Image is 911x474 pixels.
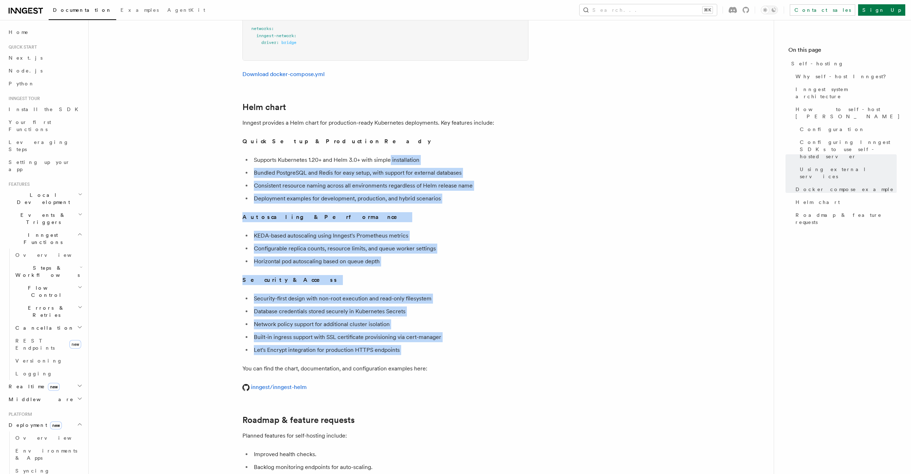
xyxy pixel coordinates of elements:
[793,209,897,229] a: Roadmap & feature requests
[793,103,897,123] a: How to self-host [PERSON_NAME]
[50,421,62,429] span: new
[6,249,84,380] div: Inngest Functions
[242,364,528,374] p: You can find the chart, documentation, and configuration examples here:
[6,26,84,39] a: Home
[800,126,865,133] span: Configuration
[6,421,62,429] span: Deployment
[13,249,84,261] a: Overview
[15,358,63,364] span: Versioning
[6,64,84,77] a: Node.js
[6,383,60,390] span: Realtime
[6,51,84,64] a: Next.js
[252,306,528,316] li: Database credentials stored securely in Kubernetes Secrets
[252,155,528,165] li: Supports Kubernetes 1.20+ and Helm 3.0+ with simple installation
[793,196,897,209] a: Helm chart
[788,46,897,57] h4: On this page
[15,468,50,474] span: Syncing
[9,55,43,61] span: Next.js
[252,231,528,241] li: KEDA-based autoscaling using Inngest's Prometheus metrics
[6,44,37,50] span: Quick start
[13,444,84,464] a: Environments & Apps
[271,26,274,31] span: :
[797,123,897,136] a: Configuration
[580,4,717,16] button: Search...⌘K
[796,106,900,120] span: How to self-host [PERSON_NAME]
[6,209,84,229] button: Events & Triggers
[116,2,163,19] a: Examples
[9,29,29,36] span: Home
[13,304,78,319] span: Errors & Retries
[252,256,528,266] li: Horizontal pod autoscaling based on queue depth
[15,435,89,441] span: Overview
[6,211,78,226] span: Events & Triggers
[252,319,528,329] li: Network policy support for additional cluster isolation
[13,284,78,299] span: Flow Control
[9,68,43,74] span: Node.js
[788,57,897,70] a: Self-hosting
[13,321,84,334] button: Cancellation
[256,33,294,38] span: inngest-network
[6,393,84,406] button: Middleware
[15,448,77,461] span: Environments & Apps
[800,166,897,180] span: Using external services
[791,60,844,67] span: Self-hosting
[9,106,83,112] span: Install the SDK
[797,136,897,163] a: Configuring Inngest SDKs to use self-hosted server
[281,40,296,45] span: bridge
[6,229,84,249] button: Inngest Functions
[800,139,897,160] span: Configuring Inngest SDKs to use self-hosted server
[252,168,528,178] li: Bundled PostgreSQL and Redis for easy setup, with support for external databases
[242,384,307,390] a: inngest/inngest-helm
[796,73,891,80] span: Why self-host Inngest?
[15,371,53,376] span: Logging
[13,264,80,279] span: Steps & Workflows
[15,252,89,258] span: Overview
[13,354,84,367] a: Versioning
[6,396,74,403] span: Middleware
[252,462,528,472] li: Backlog monitoring endpoints for auto-scaling.
[252,449,528,459] li: Improved health checks.
[252,332,528,342] li: Built-in ingress support with SSL certificate provisioning via cert-manager
[6,103,84,116] a: Install the SDK
[793,183,897,196] a: Docker compose example
[261,40,276,45] span: driver
[167,7,205,13] span: AgentKit
[242,102,286,112] a: Helm chart
[49,2,116,20] a: Documentation
[276,40,279,45] span: :
[120,7,159,13] span: Examples
[9,81,35,86] span: Python
[6,231,77,246] span: Inngest Functions
[242,118,528,128] p: Inngest provides a Helm chart for production-ready Kubernetes deployments. Key features include:
[6,77,84,90] a: Python
[13,334,84,354] a: REST Endpointsnew
[13,324,74,331] span: Cancellation
[790,4,855,16] a: Contact sales
[242,276,338,283] strong: Security & Access
[252,345,528,355] li: Let's Encrypt integration for production HTTPS endpoints
[242,415,355,425] a: Roadmap & feature requests
[48,383,60,391] span: new
[252,294,528,304] li: Security-first design with non-root execution and read-only filesystem
[6,189,84,209] button: Local Development
[13,367,84,380] a: Logging
[6,411,32,417] span: Platform
[796,186,894,193] span: Docker compose example
[703,6,713,14] kbd: ⌘K
[793,70,897,83] a: Why self-host Inngest?
[761,6,778,14] button: Toggle dark mode
[53,7,112,13] span: Documentation
[252,181,528,191] li: Consistent resource naming across all environments regardless of Helm release name
[793,83,897,103] a: Inngest system architecture
[9,139,69,152] span: Leveraging Steps
[797,163,897,183] a: Using external services
[9,119,51,132] span: Your first Functions
[6,156,84,176] a: Setting up your app
[6,136,84,156] a: Leveraging Steps
[6,96,40,101] span: Inngest tour
[13,301,84,321] button: Errors & Retries
[69,340,81,349] span: new
[242,138,431,145] strong: Quick Setup & Production Ready
[242,214,407,220] strong: Autoscaling & Performance
[13,281,84,301] button: Flow Control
